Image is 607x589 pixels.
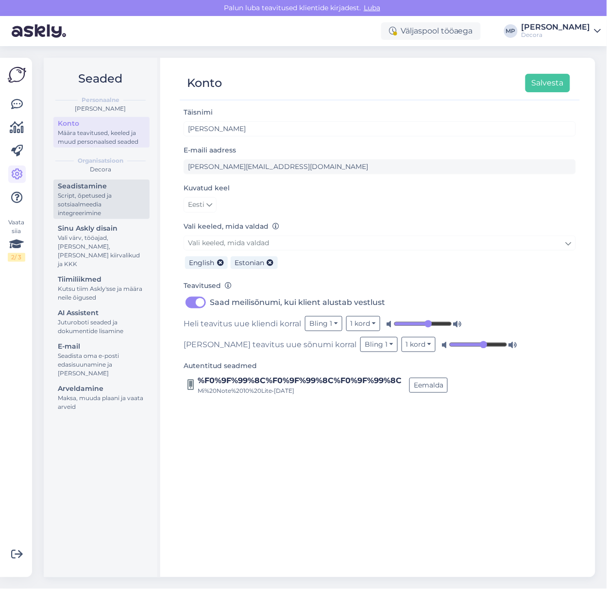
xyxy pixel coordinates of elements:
[58,352,145,378] div: Seadista oma e-posti edasisuunamine ja [PERSON_NAME]
[184,197,217,213] a: Eesti
[188,238,269,247] span: Vali keeled, mida valdad
[184,107,213,118] label: Täisnimi
[305,316,342,331] button: Bling 1
[53,180,150,219] a: SeadistamineScript, õpetused ja sotsiaalmeedia integreerimine
[58,181,145,191] div: Seadistamine
[187,74,222,92] div: Konto
[58,129,145,146] div: Määra teavitused, keeled ja muud personaalsed seaded
[58,234,145,269] div: Vali värv, tööajad, [PERSON_NAME], [PERSON_NAME] kiirvalikud ja KKK
[361,3,383,12] span: Luba
[58,394,145,411] div: Maksa, muuda plaani ja vaata arveid
[8,253,25,262] div: 2 / 3
[346,316,381,331] button: 1 kord
[522,23,590,31] div: [PERSON_NAME]
[184,337,576,352] div: [PERSON_NAME] teavitus uue sõnumi korral
[381,22,481,40] div: Väljaspool tööaega
[504,24,518,38] div: MP
[184,316,576,331] div: Heli teavitus uue kliendi korral
[58,308,145,318] div: AI Assistent
[53,306,150,337] a: AI AssistentJuturoboti seaded ja dokumentide lisamine
[53,117,150,148] a: KontoMäära teavitused, keeled ja muud personaalsed seaded
[53,382,150,413] a: ArveldamineMaksa, muuda plaani ja vaata arveid
[189,258,214,267] span: English
[188,200,204,210] span: Eesti
[522,31,590,39] div: Decora
[210,295,385,310] label: Saad meilisõnumi, kui klient alustab vestlust
[8,66,26,84] img: Askly Logo
[82,96,119,104] b: Personaalne
[184,121,576,136] input: Sisesta nimi
[409,378,448,393] button: Eemalda
[58,223,145,234] div: Sinu Askly disain
[78,156,123,165] b: Organisatsioon
[51,165,150,174] div: Decora
[58,285,145,302] div: Kutsu tiim Askly'sse ja määra neile õigused
[58,191,145,218] div: Script, õpetused ja sotsiaalmeedia integreerimine
[184,183,230,193] label: Kuvatud keel
[53,340,150,379] a: E-mailSeadista oma e-posti edasisuunamine ja [PERSON_NAME]
[184,281,232,291] label: Teavitused
[53,222,150,270] a: Sinu Askly disainVali värv, tööajad, [PERSON_NAME], [PERSON_NAME] kiirvalikud ja KKK
[58,118,145,129] div: Konto
[8,218,25,262] div: Vaata siia
[58,384,145,394] div: Arveldamine
[58,274,145,285] div: Tiimiliikmed
[184,236,576,251] a: Vali keeled, mida valdad
[402,337,436,352] button: 1 kord
[58,318,145,336] div: Juturoboti seaded ja dokumentide lisamine
[51,69,150,88] h2: Seaded
[184,145,236,155] label: E-maili aadress
[522,23,601,39] a: [PERSON_NAME]Decora
[184,159,576,174] input: Sisesta e-maili aadress
[184,361,257,371] label: Autentitud seadmed
[360,337,398,352] button: Bling 1
[184,221,279,232] label: Vali keeled, mida valdad
[198,375,402,387] div: %F0%9F%99%8C%F0%9F%99%8C%F0%9F%99%8C
[198,387,402,395] div: Mi%20Note%2010%20Lite • [DATE]
[235,258,264,267] span: Estonian
[53,273,150,303] a: TiimiliikmedKutsu tiim Askly'sse ja määra neile õigused
[58,341,145,352] div: E-mail
[525,74,570,92] button: Salvesta
[51,104,150,113] div: [PERSON_NAME]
